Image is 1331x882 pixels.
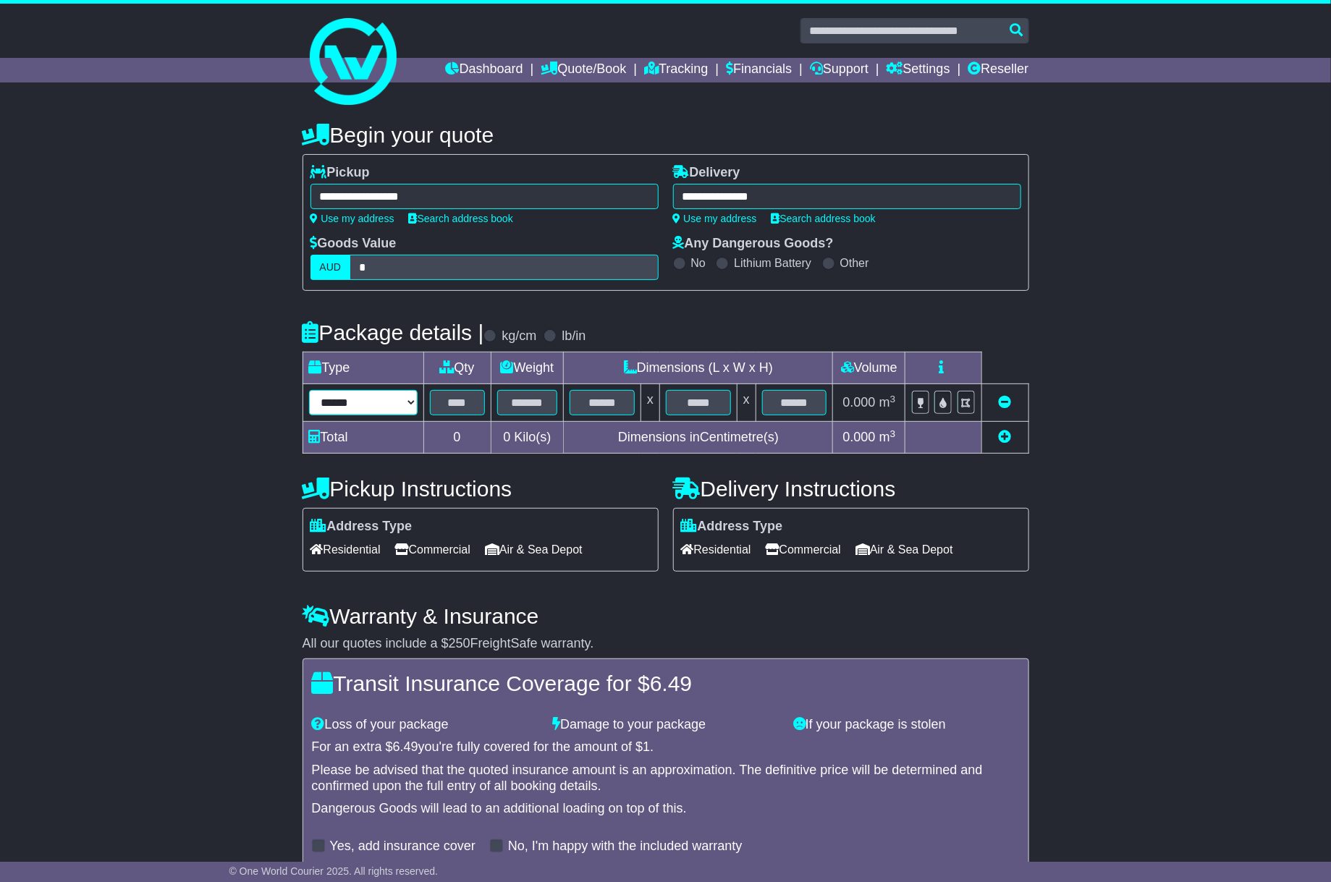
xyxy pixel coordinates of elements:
div: Please be advised that the quoted insurance amount is an approximation. The definitive price will... [312,763,1020,794]
span: Commercial [395,538,470,561]
h4: Begin your quote [303,123,1029,147]
span: Air & Sea Depot [855,538,953,561]
span: m [879,430,896,444]
a: Support [810,58,869,82]
label: Delivery [673,165,740,181]
label: Other [840,256,869,270]
a: Search address book [772,213,876,224]
span: Residential [681,538,751,561]
label: Goods Value [310,236,397,252]
div: If your package is stolen [786,717,1027,733]
div: Dangerous Goods will lead to an additional loading on top of this. [312,801,1020,817]
a: Remove this item [999,395,1012,410]
span: Residential [310,538,381,561]
a: Search address book [409,213,513,224]
span: Commercial [766,538,841,561]
div: Damage to your package [545,717,786,733]
label: Address Type [681,519,783,535]
a: Financials [726,58,792,82]
span: m [879,395,896,410]
div: Loss of your package [305,717,546,733]
td: Kilo(s) [491,422,564,454]
td: Volume [833,352,905,384]
label: Address Type [310,519,413,535]
label: Any Dangerous Goods? [673,236,834,252]
div: All our quotes include a $ FreightSafe warranty. [303,636,1029,652]
a: Quote/Book [541,58,626,82]
td: Dimensions (L x W x H) [564,352,833,384]
div: For an extra $ you're fully covered for the amount of $ . [312,739,1020,755]
a: Settings [887,58,950,82]
td: Type [303,352,423,384]
a: Tracking [644,58,708,82]
span: 0.000 [843,430,876,444]
td: Qty [423,352,491,384]
span: Air & Sea Depot [485,538,583,561]
h4: Delivery Instructions [673,477,1029,501]
label: Pickup [310,165,370,181]
a: Reseller [968,58,1028,82]
a: Use my address [673,213,757,224]
td: Total [303,422,423,454]
label: kg/cm [502,328,536,344]
a: Dashboard [446,58,523,82]
label: No [691,256,706,270]
h4: Warranty & Insurance [303,604,1029,628]
span: 250 [449,636,470,650]
td: x [737,384,756,422]
h4: Package details | [303,321,484,344]
label: AUD [310,255,351,280]
td: 0 [423,422,491,454]
h4: Transit Insurance Coverage for $ [312,671,1020,695]
label: lb/in [562,328,586,344]
label: No, I'm happy with the included warranty [508,839,743,855]
a: Use my address [310,213,394,224]
sup: 3 [890,394,896,404]
td: Weight [491,352,564,384]
h4: Pickup Instructions [303,477,659,501]
label: Yes, add insurance cover [330,839,476,855]
span: © One World Courier 2025. All rights reserved. [229,865,439,877]
td: Dimensions in Centimetre(s) [564,422,833,454]
span: 6.49 [650,671,692,695]
td: x [641,384,660,422]
span: 0.000 [843,395,876,410]
span: 0 [503,430,510,444]
span: 6.49 [393,739,418,754]
sup: 3 [890,428,896,439]
label: Lithium Battery [734,256,811,270]
span: 1 [643,739,650,754]
a: Add new item [999,430,1012,444]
